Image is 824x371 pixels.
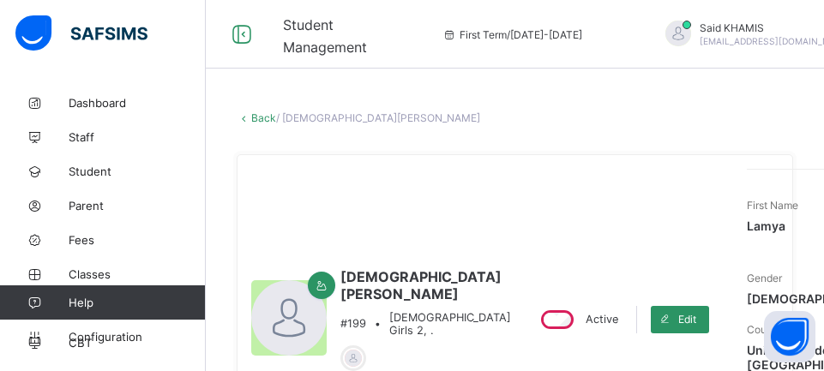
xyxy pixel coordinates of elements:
span: / [DEMOGRAPHIC_DATA][PERSON_NAME] [276,111,480,124]
span: Student [69,165,206,178]
button: Open asap [764,311,815,362]
span: Dashboard [69,96,206,110]
span: First Name [747,199,798,212]
span: #199 [340,317,366,330]
span: Staff [69,130,206,144]
span: Fees [69,233,206,247]
span: Help [69,296,205,309]
span: Gender [747,272,782,284]
span: Country [747,323,785,336]
span: Parent [69,199,206,212]
span: [DEMOGRAPHIC_DATA] Girls 2, . [389,311,511,337]
span: Student Management [283,16,367,56]
a: Back [251,111,276,124]
span: Classes [69,267,206,281]
img: safsims [15,15,147,51]
span: Active [586,313,618,326]
div: • [340,311,511,337]
span: Edit [678,313,696,326]
span: [DEMOGRAPHIC_DATA][PERSON_NAME] [340,268,511,302]
span: Configuration [69,330,205,344]
span: session/term information [442,28,582,41]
